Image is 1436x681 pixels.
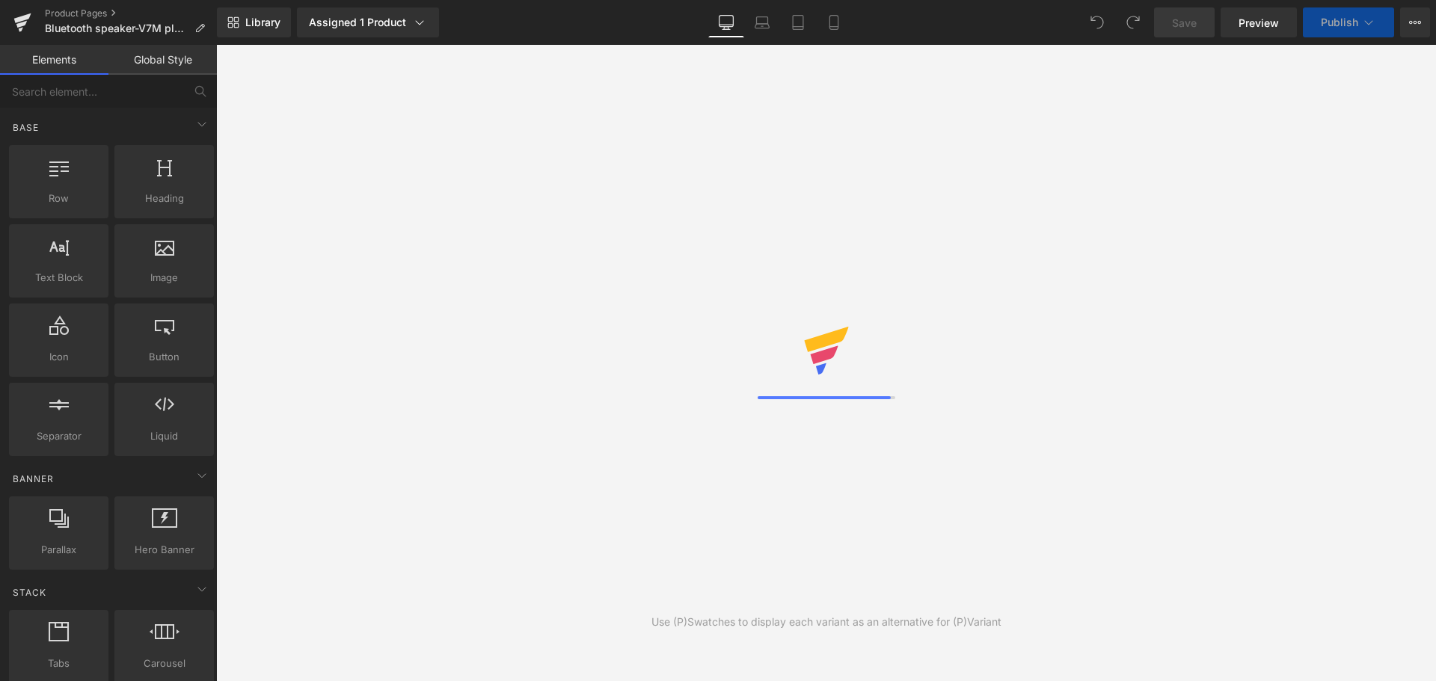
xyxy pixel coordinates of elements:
a: Tablet [780,7,816,37]
a: Mobile [816,7,852,37]
span: Image [119,270,209,286]
div: Use (P)Swatches to display each variant as an alternative for (P)Variant [651,614,1001,630]
a: New Library [217,7,291,37]
button: More [1400,7,1430,37]
span: Bluetooth speaker-V7M plus Light [45,22,188,34]
span: Base [11,120,40,135]
span: Text Block [13,270,104,286]
span: Separator [13,428,104,444]
a: Product Pages [45,7,217,19]
span: Preview [1239,15,1279,31]
span: Carousel [119,656,209,671]
span: Hero Banner [119,542,209,558]
span: Stack [11,585,48,600]
button: Undo [1082,7,1112,37]
button: Publish [1303,7,1394,37]
span: Publish [1321,16,1358,28]
span: Icon [13,349,104,365]
span: Tabs [13,656,104,671]
div: Assigned 1 Product [309,15,427,30]
span: Library [245,16,280,29]
span: Heading [119,191,209,206]
span: Liquid [119,428,209,444]
a: Preview [1221,7,1297,37]
a: Desktop [708,7,744,37]
span: Row [13,191,104,206]
a: Global Style [108,45,217,75]
span: Parallax [13,542,104,558]
button: Redo [1118,7,1148,37]
span: Banner [11,472,55,486]
span: Save [1172,15,1197,31]
span: Button [119,349,209,365]
a: Laptop [744,7,780,37]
